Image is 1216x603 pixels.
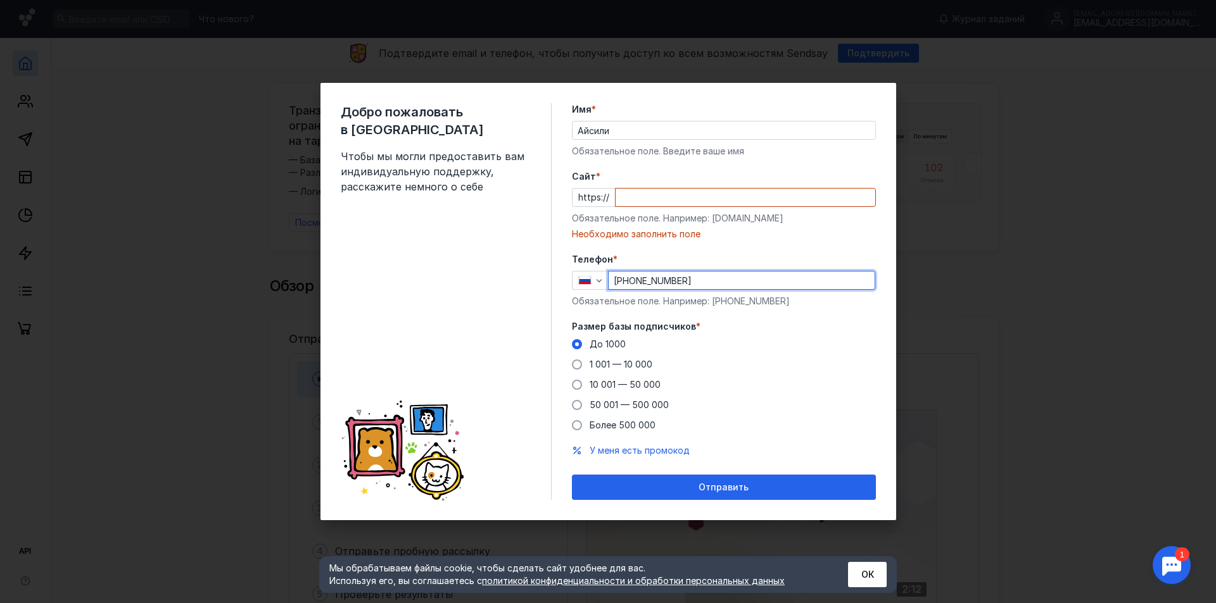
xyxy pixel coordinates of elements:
div: Обязательное поле. Введите ваше имя [572,145,876,158]
a: политикой конфиденциальности и обработки персональных данных [482,575,785,586]
span: Отправить [699,482,749,493]
span: Телефон [572,253,613,266]
span: 10 001 — 50 000 [590,379,661,390]
span: У меня есть промокод [590,445,690,456]
div: Необходимо заполнить поле [572,228,876,240]
span: Размер базы подписчиков [572,320,696,333]
span: 1 001 — 10 000 [590,359,652,370]
div: 1 [28,8,43,22]
span: Чтобы мы могли предоставить вам индивидуальную поддержку, расскажите немного о себе [341,149,531,194]
button: У меня есть промокод [590,444,690,457]
div: Обязательное поле. Например: [DOMAIN_NAME] [572,212,876,225]
span: Имя [572,103,592,116]
div: Обязательное поле. Например: [PHONE_NUMBER] [572,295,876,308]
span: Добро пожаловать в [GEOGRAPHIC_DATA] [341,103,531,139]
span: Cайт [572,170,596,183]
span: До 1000 [590,339,626,349]
span: 50 001 — 500 000 [590,399,669,410]
div: Мы обрабатываем файлы cookie, чтобы сделать сайт удобнее для вас. Используя его, вы соглашаетесь c [329,562,817,587]
button: ОК [848,562,887,587]
button: Отправить [572,475,876,500]
span: Более 500 000 [590,420,655,430]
